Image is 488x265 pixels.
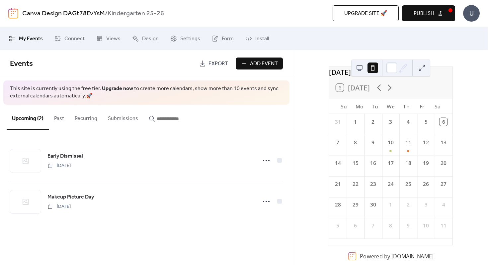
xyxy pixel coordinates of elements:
div: 4 [404,118,412,126]
div: 11 [440,222,447,229]
button: Add Event [236,58,283,69]
div: 4 [440,201,447,208]
div: 7 [334,139,341,146]
div: 26 [422,180,430,188]
a: Design [127,30,164,48]
span: Connect [64,35,85,43]
div: 3 [422,201,430,208]
div: 28 [334,201,341,208]
button: Upcoming (2) [7,105,49,130]
div: 10 [422,222,430,229]
div: 2 [369,118,377,126]
div: 17 [387,160,394,167]
b: Kindergarten 25-26 [108,7,164,20]
div: 19 [422,160,430,167]
div: 14 [334,160,341,167]
div: 27 [440,180,447,188]
div: 3 [387,118,394,126]
span: Export [208,60,228,68]
div: 12 [422,139,430,146]
div: Mo [352,98,367,114]
div: 15 [352,160,359,167]
a: Upgrade now [102,83,133,94]
div: 18 [404,160,412,167]
div: 31 [334,118,341,126]
div: 2 [404,201,412,208]
span: Form [222,35,234,43]
div: Th [398,98,414,114]
button: Publish [402,5,455,21]
a: Views [91,30,125,48]
div: 24 [387,180,394,188]
b: / [105,7,108,20]
div: 1 [387,201,394,208]
img: logo [8,8,18,19]
div: Fr [414,98,430,114]
a: Canva Design DAGt78EvYsM [22,7,105,20]
div: Powered by [360,252,434,260]
button: Submissions [103,105,143,129]
div: 23 [369,180,377,188]
button: Past [49,105,69,129]
div: 7 [369,222,377,229]
a: Connect [49,30,90,48]
span: Views [106,35,121,43]
span: [DATE] [47,162,71,169]
div: 29 [352,201,359,208]
div: 21 [334,180,341,188]
div: 1 [352,118,359,126]
div: 9 [404,222,412,229]
span: Settings [180,35,200,43]
div: 25 [404,180,412,188]
div: 10 [387,139,394,146]
span: [DATE] [47,203,71,210]
div: Sa [430,98,445,114]
div: 8 [352,139,359,146]
a: Early Dismissal [47,152,83,161]
span: Install [255,35,269,43]
div: We [383,98,398,114]
a: Settings [165,30,205,48]
a: Install [240,30,274,48]
span: Add Event [250,60,278,68]
div: 6 [440,118,447,126]
div: 30 [369,201,377,208]
div: 11 [404,139,412,146]
div: 20 [440,160,447,167]
a: Makeup Picture Day [47,193,94,201]
button: Recurring [69,105,103,129]
span: Events [10,57,33,71]
div: 16 [369,160,377,167]
div: Tu [367,98,383,114]
span: Publish [414,10,434,18]
a: [DOMAIN_NAME] [391,252,433,260]
div: 5 [422,118,430,126]
a: My Events [4,30,48,48]
span: This site is currently using the free tier. to create more calendars, show more than 10 events an... [10,85,283,100]
div: 9 [369,139,377,146]
div: 13 [440,139,447,146]
span: Upgrade site 🚀 [344,10,387,18]
div: 5 [334,222,341,229]
div: [DATE] [329,67,452,77]
a: Form [207,30,239,48]
div: 6 [352,222,359,229]
a: Export [194,58,233,69]
button: Upgrade site 🚀 [333,5,399,21]
span: Design [142,35,159,43]
div: 8 [387,222,394,229]
div: 22 [352,180,359,188]
span: My Events [19,35,43,43]
div: U [463,5,480,22]
div: Su [336,98,351,114]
